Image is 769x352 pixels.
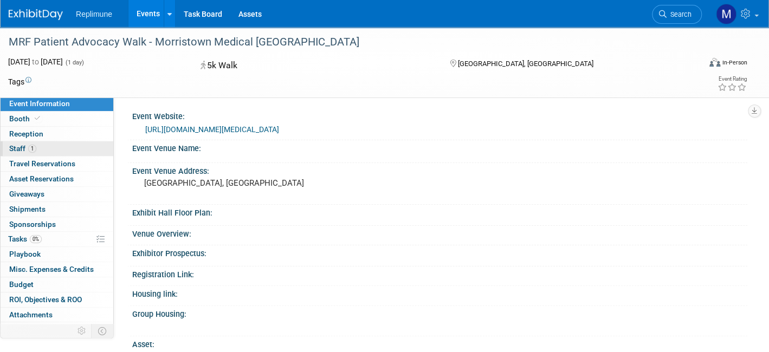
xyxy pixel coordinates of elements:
[132,140,747,154] div: Event Venue Name:
[1,247,113,262] a: Playbook
[132,286,747,299] div: Housing link:
[638,56,747,73] div: Event Format
[1,277,113,292] a: Budget
[9,205,46,213] span: Shipments
[132,306,747,320] div: Group Housing:
[9,159,75,168] span: Travel Reservations
[1,96,113,111] a: Event Information
[197,56,433,75] div: 5k Walk
[132,163,747,177] div: Event Venue Address:
[5,32,684,52] div: MRF Patient Advocacy Walk - Morristown Medical [GEOGRAPHIC_DATA]
[145,125,279,134] a: [URL][DOMAIN_NAME][MEDICAL_DATA]
[73,324,92,338] td: Personalize Event Tab Strip
[9,9,63,20] img: ExhibitDay
[9,295,82,304] span: ROI, Objectives & ROO
[35,115,40,121] i: Booth reservation complete
[1,292,113,307] a: ROI, Objectives & ROO
[132,245,747,259] div: Exhibitor Prospectus:
[132,266,747,280] div: Registration Link:
[8,76,31,87] td: Tags
[716,4,736,24] img: Melikte Yohannes
[28,145,36,153] span: 1
[652,5,702,24] a: Search
[76,10,112,18] span: Replimune
[30,235,42,243] span: 0%
[1,202,113,217] a: Shipments
[9,220,56,229] span: Sponsorships
[9,190,44,198] span: Giveaways
[1,232,113,246] a: Tasks0%
[1,308,113,322] a: Attachments
[9,280,34,289] span: Budget
[9,174,74,183] span: Asset Reservations
[718,76,747,82] div: Event Rating
[64,59,84,66] span: (1 day)
[92,324,114,338] td: Toggle Event Tabs
[1,187,113,201] a: Giveaways
[132,108,747,122] div: Event Website:
[9,99,70,108] span: Event Information
[458,60,593,68] span: [GEOGRAPHIC_DATA], [GEOGRAPHIC_DATA]
[1,127,113,141] a: Reception
[144,178,377,188] pre: [GEOGRAPHIC_DATA], [GEOGRAPHIC_DATA]
[132,205,747,218] div: Exhibit Hall Floor Plan:
[1,172,113,186] a: Asset Reservations
[667,10,692,18] span: Search
[9,114,42,123] span: Booth
[30,57,41,66] span: to
[1,262,113,277] a: Misc. Expenses & Credits
[709,58,720,67] img: Format-Inperson.png
[8,234,42,243] span: Tasks
[9,144,36,153] span: Staff
[9,250,41,258] span: Playbook
[132,226,747,239] div: Venue Overview:
[132,336,747,350] div: Asset:
[9,310,53,319] span: Attachments
[9,265,94,273] span: Misc. Expenses & Credits
[9,129,43,138] span: Reception
[1,141,113,156] a: Staff1
[1,112,113,126] a: Booth
[1,157,113,171] a: Travel Reservations
[722,58,747,67] div: In-Person
[8,57,63,66] span: [DATE] [DATE]
[1,217,113,232] a: Sponsorships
